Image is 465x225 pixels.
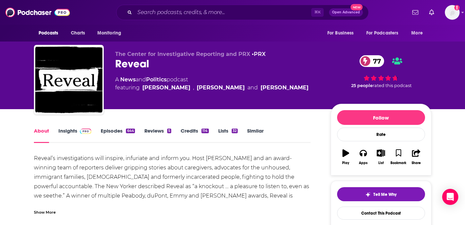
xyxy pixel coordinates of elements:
[410,7,421,18] a: Show notifications dropdown
[126,129,135,133] div: 644
[5,6,70,19] img: Podchaser - Follow, Share and Rate Podcasts
[445,5,460,20] button: Show profile menu
[115,51,250,57] span: The Center for Investigative Reporting and PRX
[412,161,421,165] div: Share
[390,145,407,169] button: Bookmark
[332,11,360,14] span: Open Advanced
[407,27,431,40] button: open menu
[247,128,264,143] a: Similar
[218,128,238,143] a: Lists32
[71,28,85,38] span: Charts
[337,207,425,220] a: Contact This Podcast
[261,84,309,92] a: Jennifer Gollan
[80,129,92,134] img: Podchaser Pro
[337,128,425,141] div: Rate
[342,161,349,165] div: Play
[390,161,406,165] div: Bookmark
[101,128,135,143] a: Episodes644
[181,128,208,143] a: Credits114
[58,128,92,143] a: InsightsPodchaser Pro
[323,27,362,40] button: open menu
[366,55,384,67] span: 77
[144,128,171,143] a: Reviews5
[116,5,369,20] div: Search podcasts, credits, & more...
[252,51,266,57] span: •
[232,129,238,133] div: 32
[247,84,258,92] span: and
[360,55,384,67] a: 77
[167,129,171,133] div: 5
[426,7,437,18] a: Show notifications dropdown
[115,84,309,92] span: featuring
[362,27,408,40] button: open menu
[445,5,460,20] span: Logged in as ASabine
[327,28,354,38] span: For Business
[337,187,425,201] button: tell me why sparkleTell Me Why
[331,51,431,92] div: 77 25 peoplerated this podcast
[351,83,373,88] span: 25 people
[142,84,190,92] a: Al Letson
[193,84,194,92] span: ,
[378,161,384,165] div: List
[136,76,146,83] span: and
[66,27,89,40] a: Charts
[39,28,58,38] span: Podcasts
[120,76,136,83] a: News
[311,8,324,17] span: ⌘ K
[135,7,311,18] input: Search podcasts, credits, & more...
[35,46,102,113] img: Reveal
[337,110,425,125] button: Follow
[197,84,245,92] a: Ike Sriskandarajah
[93,27,130,40] button: open menu
[365,192,371,197] img: tell me why sparkle
[366,28,399,38] span: For Podcasters
[355,145,372,169] button: Apps
[411,28,423,38] span: More
[445,5,460,20] img: User Profile
[115,76,309,92] div: A podcast
[34,128,49,143] a: About
[146,76,167,83] a: Politics
[337,145,355,169] button: Play
[351,4,363,10] span: New
[407,145,425,169] button: Share
[359,161,368,165] div: Apps
[373,192,397,197] span: Tell Me Why
[97,28,121,38] span: Monitoring
[442,189,458,205] div: Open Intercom Messenger
[329,8,363,16] button: Open AdvancedNew
[372,145,389,169] button: List
[201,129,208,133] div: 114
[373,83,412,88] span: rated this podcast
[454,5,460,10] svg: Add a profile image
[254,51,266,57] a: PRX
[34,27,67,40] button: open menu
